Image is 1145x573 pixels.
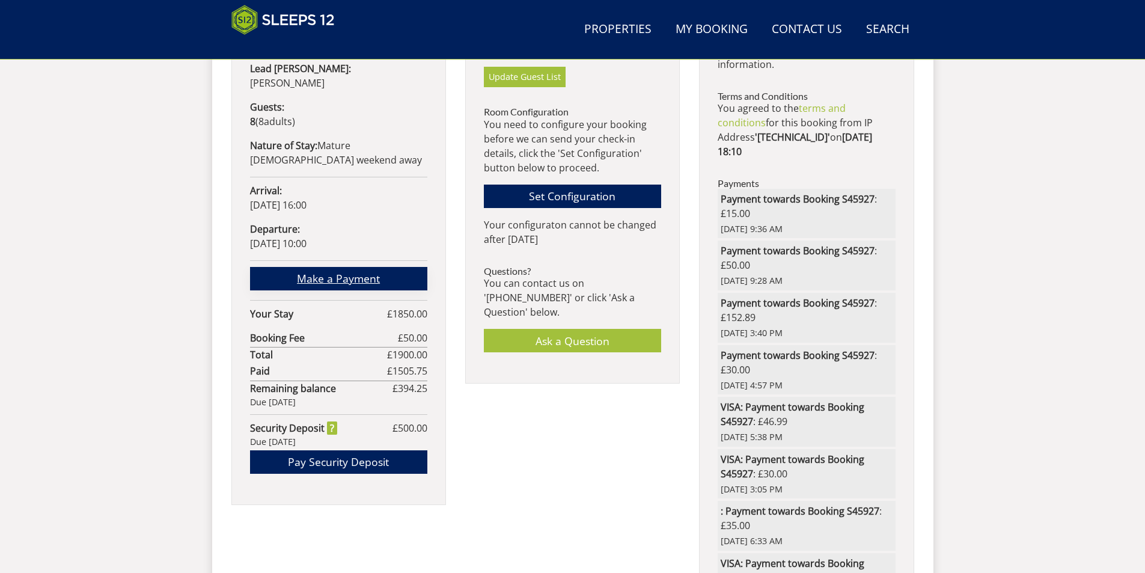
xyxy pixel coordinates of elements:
span: £ [392,381,427,396]
h3: Terms and Conditions [718,91,895,102]
p: [DATE] 10:00 [250,222,427,251]
a: Set Configuration [484,185,661,208]
span: ( ) [250,115,295,128]
li: : £46.99 [718,397,895,447]
iframe: Customer reviews powered by Trustpilot [225,42,352,52]
strong: VISA: Payment towards Booking S45927 [721,400,864,428]
span: [DATE] 4:57 PM [721,379,892,392]
img: Sleeps 12 [231,5,335,35]
strong: Departure: [250,222,300,236]
li: : £152.89 [718,293,895,343]
a: Make a Payment [250,267,427,290]
h3: Questions? [484,266,661,277]
strong: Nature of Stay: [250,139,317,152]
a: Search [861,16,914,43]
p: You can contact us on '[PHONE_NUMBER]' or click 'Ask a Question' below. [484,276,661,319]
span: 50.00 [403,331,427,345]
h3: Room Configuration [484,106,661,117]
a: Pay Security Deposit [250,450,427,474]
span: [DATE] 6:33 AM [721,535,892,548]
a: terms and conditions [718,102,846,129]
strong: [DATE] 18:10 [718,130,872,158]
strong: '[TECHNICAL_ID]' [755,130,830,144]
h3: Payments [718,178,895,189]
span: 8 [258,115,264,128]
span: s [287,115,292,128]
a: Update Guest List [484,67,566,87]
span: £ [392,421,427,435]
a: Ask a Question [484,329,661,352]
span: 1850.00 [392,307,427,320]
span: [DATE] 3:05 PM [721,483,892,496]
strong: Paid [250,364,387,378]
span: [DATE] 9:28 AM [721,274,892,287]
div: Due [DATE] [250,396,427,409]
span: [DATE] 9:36 AM [721,222,892,236]
li: : £15.00 [718,189,895,239]
span: £ [398,331,427,345]
li: : £50.00 [718,241,895,290]
strong: 8 [250,115,255,128]
span: £ [387,307,427,321]
a: My Booking [671,16,753,43]
p: You agreed to the for this booking from IP Address on [718,101,895,159]
p: Your configuraton cannot be changed after [DATE] [484,218,661,247]
span: 500.00 [398,421,427,435]
span: 394.25 [398,382,427,395]
span: [PERSON_NAME] [250,76,325,90]
a: Properties [579,16,656,43]
span: [DATE] 3:40 PM [721,326,892,340]
p: You need to configure your booking before we can send your check-in details, click the 'Set Confi... [484,117,661,175]
strong: Guests: [250,100,284,114]
strong: Payment towards Booking S45927 [721,349,875,362]
span: 1900.00 [392,348,427,361]
span: 1505.75 [392,364,427,378]
strong: Remaining balance [250,381,392,396]
strong: Your Stay [250,307,387,321]
span: £ [387,348,427,362]
strong: Security Deposit [250,421,337,435]
strong: Booking Fee [250,331,398,345]
strong: Total [250,348,387,362]
p: Mature [DEMOGRAPHIC_DATA] weekend away [250,138,427,167]
strong: Payment towards Booking S45927 [721,192,875,206]
span: £ [387,364,427,378]
span: [DATE] 5:38 PM [721,431,892,444]
span: adult [258,115,292,128]
strong: Arrival: [250,184,282,197]
a: Contact Us [767,16,847,43]
strong: Payment towards Booking S45927 [721,296,875,310]
strong: Payment towards Booking S45927 [721,244,875,257]
li: : £35.00 [718,501,895,551]
div: Due [DATE] [250,435,427,449]
strong: VISA: Payment towards Booking S45927 [721,453,864,480]
li: : £30.00 [718,345,895,395]
strong: Lead [PERSON_NAME]: [250,62,351,75]
strong: : Payment towards Booking S45927 [721,504,879,518]
li: : £30.00 [718,449,895,499]
p: [DATE] 16:00 [250,183,427,212]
